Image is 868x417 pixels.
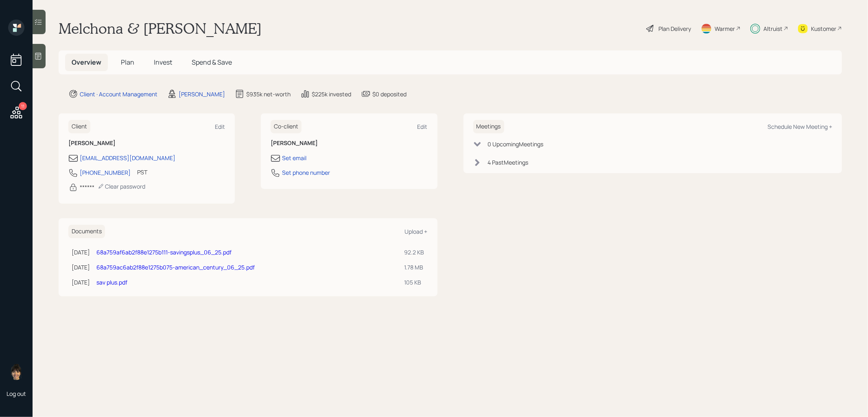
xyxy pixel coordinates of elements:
[68,225,105,238] h6: Documents
[59,20,262,37] h1: Melchona & [PERSON_NAME]
[72,248,90,256] div: [DATE]
[312,90,351,98] div: $225k invested
[7,390,26,397] div: Log out
[658,24,691,33] div: Plan Delivery
[282,154,306,162] div: Set email
[767,123,832,130] div: Schedule New Meeting +
[404,248,424,256] div: 92.2 KB
[763,24,783,33] div: Altruist
[154,58,172,67] span: Invest
[811,24,836,33] div: Kustomer
[19,102,27,110] div: 11
[282,168,330,177] div: Set phone number
[404,263,424,271] div: 1.78 MB
[8,364,24,380] img: treva-nostdahl-headshot.png
[418,123,428,130] div: Edit
[715,24,735,33] div: Warmer
[215,123,225,130] div: Edit
[404,278,424,287] div: 105 KB
[405,228,428,235] div: Upload +
[372,90,407,98] div: $0 deposited
[488,140,544,148] div: 0 Upcoming Meeting s
[179,90,225,98] div: [PERSON_NAME]
[80,90,157,98] div: Client · Account Management
[68,140,225,147] h6: [PERSON_NAME]
[192,58,232,67] span: Spend & Save
[137,168,147,176] div: PST
[96,278,127,286] a: sav plus.pdf
[72,263,90,271] div: [DATE]
[271,120,302,133] h6: Co-client
[72,58,101,67] span: Overview
[271,140,427,147] h6: [PERSON_NAME]
[98,182,145,190] div: Clear password
[96,263,255,271] a: 68a759ac6ab2f88e1275b075-american_century_06_25.pdf
[121,58,134,67] span: Plan
[246,90,291,98] div: $935k net-worth
[72,278,90,287] div: [DATE]
[68,120,90,133] h6: Client
[80,154,175,162] div: [EMAIL_ADDRESS][DOMAIN_NAME]
[473,120,504,133] h6: Meetings
[96,248,232,256] a: 68a759af6ab2f88e1275b111-savingsplus_06_25.pdf
[488,158,529,167] div: 4 Past Meeting s
[80,168,131,177] div: [PHONE_NUMBER]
